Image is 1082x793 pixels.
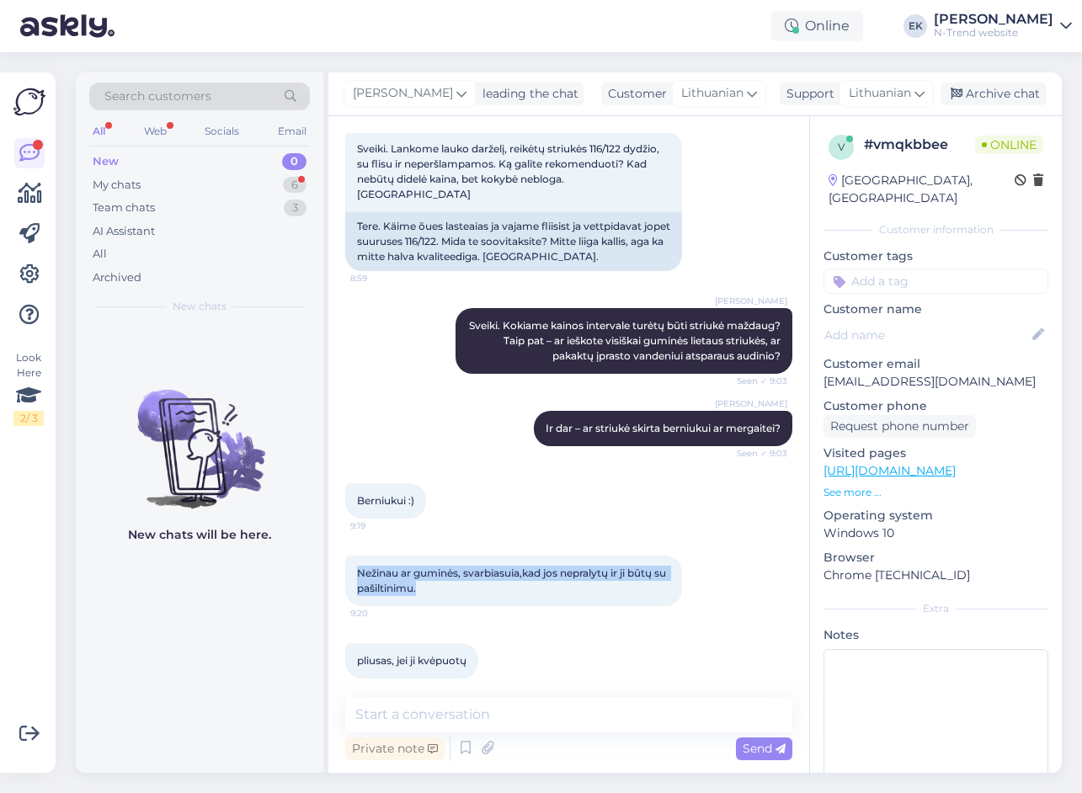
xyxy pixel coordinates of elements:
div: # vmqkbbee [864,135,975,155]
a: [PERSON_NAME]N-Trend website [934,13,1072,40]
span: [PERSON_NAME] [353,84,453,103]
div: leading the chat [476,85,578,103]
p: See more ... [823,485,1048,500]
span: 9:19 [350,519,413,532]
div: New [93,153,119,170]
span: 9:20 [350,607,413,620]
p: Notes [823,626,1048,644]
p: Windows 10 [823,524,1048,542]
div: [PERSON_NAME] [934,13,1053,26]
div: 2 / 3 [13,411,44,426]
span: Sveiki. Lankome lauko darželį, reikėtų striukės 116/122 dydžio, su flisu ir neperšlampamos. Ką ga... [357,142,662,200]
a: [URL][DOMAIN_NAME] [823,463,956,478]
input: Add name [824,326,1029,344]
span: pliusas, jei ji kvėpuotų [357,654,466,667]
div: 6 [283,177,306,194]
span: Seen ✓ 9:03 [724,447,787,460]
div: Customer information [823,222,1048,237]
div: My chats [93,177,141,194]
div: Extra [823,601,1048,616]
div: Request phone number [823,415,976,438]
span: Nežinau ar guminės, svarbiasuia,kad jos nepralytų ir ji būtų su pašiltinimu. [357,567,669,594]
p: Chrome [TECHNICAL_ID] [823,567,1048,584]
span: v [838,141,845,153]
div: Look Here [13,350,44,426]
p: Visited pages [823,444,1048,462]
div: Web [141,120,170,142]
span: Lithuanian [849,84,911,103]
p: Customer phone [823,397,1048,415]
span: Online [975,136,1043,154]
div: EK [903,14,927,38]
div: N-Trend website [934,26,1053,40]
div: 3 [284,200,306,216]
div: All [93,246,107,263]
div: Archived [93,269,141,286]
span: 9:20 [350,679,413,692]
p: Customer tags [823,247,1048,265]
p: Customer email [823,355,1048,373]
div: Archive chat [941,82,1047,105]
div: Email [274,120,310,142]
p: New chats will be here. [128,526,271,544]
div: Team chats [93,200,155,216]
span: Seen ✓ 9:03 [724,375,787,387]
span: Lithuanian [681,84,744,103]
span: Berniukui :) [357,494,414,507]
input: Add a tag [823,269,1048,294]
span: Ir dar – ar striukė skirta berniukui ar mergaitei? [546,422,781,434]
p: Operating system [823,507,1048,524]
div: Private note [345,737,445,760]
p: Browser [823,549,1048,567]
img: No chats [76,359,323,511]
span: Search customers [104,88,211,105]
div: All [89,120,109,142]
div: Tere. Käime õues lasteaias ja vajame fliisist ja vettpidavat jopet suuruses 116/122. Mida te soov... [345,212,682,271]
img: Askly Logo [13,86,45,118]
span: [PERSON_NAME] [715,397,787,410]
p: [EMAIL_ADDRESS][DOMAIN_NAME] [823,373,1048,391]
div: Online [771,11,863,41]
span: Sveiki. Kokiame kainos intervale turėtų būti striukė maždaug? Taip pat – ar ieškote visiškai gumi... [469,319,783,362]
span: [PERSON_NAME] [715,295,787,307]
span: New chats [173,299,227,314]
span: Send [743,741,786,756]
div: [GEOGRAPHIC_DATA], [GEOGRAPHIC_DATA] [829,172,1015,207]
div: 0 [282,153,306,170]
div: AI Assistant [93,223,155,240]
span: 8:59 [350,272,413,285]
p: Customer name [823,301,1048,318]
div: Socials [201,120,243,142]
div: Support [780,85,834,103]
div: Customer [601,85,667,103]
